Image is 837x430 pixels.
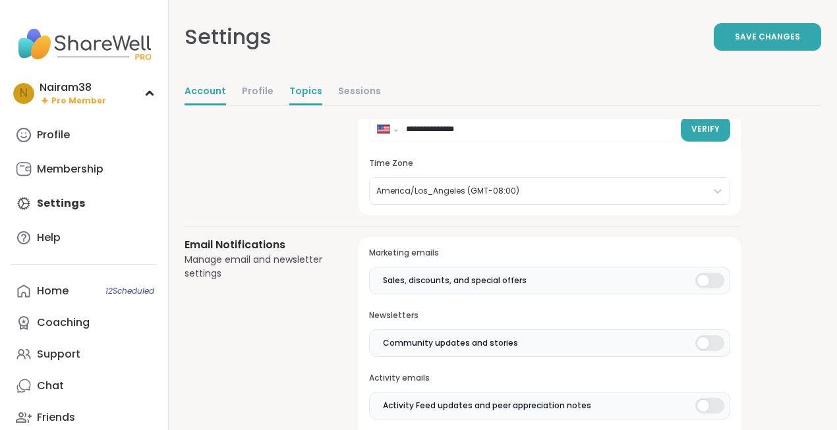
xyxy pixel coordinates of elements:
h3: Time Zone [369,158,730,169]
a: Membership [11,153,158,185]
span: Community updates and stories [383,337,518,349]
span: Sales, discounts, and special offers [383,275,527,286]
div: Manage email and newsletter settings [185,253,327,281]
h3: Email Notifications [185,237,327,253]
div: Home [37,284,69,298]
span: Pro Member [51,95,106,107]
a: Topics [289,79,322,105]
h3: Activity emails [369,373,730,384]
span: N [20,85,28,102]
a: Coaching [11,307,158,338]
a: Help [11,222,158,254]
div: Support [37,347,80,362]
h3: Newsletters [369,310,730,321]
div: Profile [37,128,70,142]
a: Support [11,338,158,370]
a: Home12Scheduled [11,275,158,307]
div: Membership [37,162,103,176]
h3: Marketing emails [369,248,730,259]
span: Save Changes [735,31,800,43]
button: Save Changes [714,23,821,51]
div: Settings [185,21,272,53]
a: Chat [11,370,158,402]
button: Verify [681,117,730,142]
a: Account [185,79,226,105]
div: Nairam38 [40,80,106,95]
a: Sessions [338,79,381,105]
img: ShareWell Nav Logo [11,21,158,67]
a: Profile [242,79,274,105]
div: Friends [37,410,75,425]
a: Profile [11,119,158,151]
span: 12 Scheduled [105,286,154,296]
div: Chat [37,379,64,393]
span: Activity Feed updates and peer appreciation notes [383,400,591,412]
div: Coaching [37,315,90,330]
span: Verify [691,123,720,135]
div: Help [37,230,61,245]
